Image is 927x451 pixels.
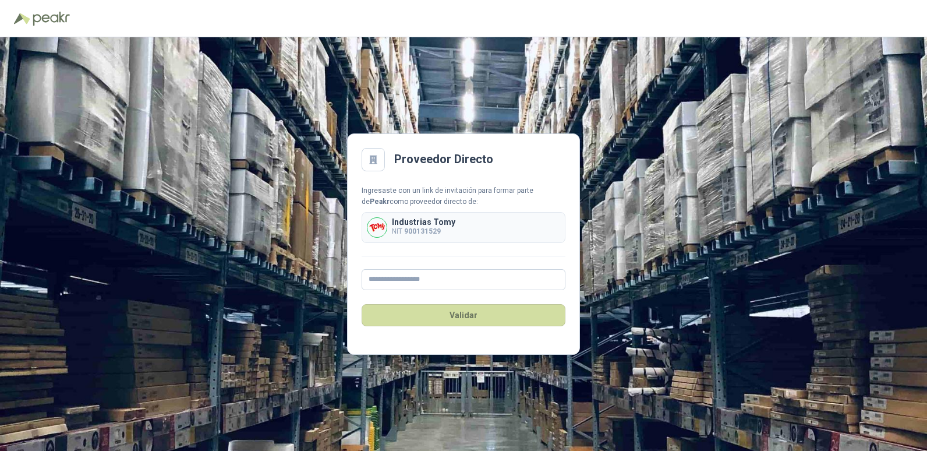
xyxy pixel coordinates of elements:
[394,150,493,168] h2: Proveedor Directo
[392,218,455,226] p: Industrias Tomy
[362,304,565,326] button: Validar
[14,13,30,24] img: Logo
[370,198,390,206] b: Peakr
[362,185,565,207] div: Ingresaste con un link de invitación para formar parte de como proveedor directo de:
[33,12,70,26] img: Peakr
[392,226,455,237] p: NIT
[404,227,441,235] b: 900131529
[367,218,387,237] img: Company Logo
